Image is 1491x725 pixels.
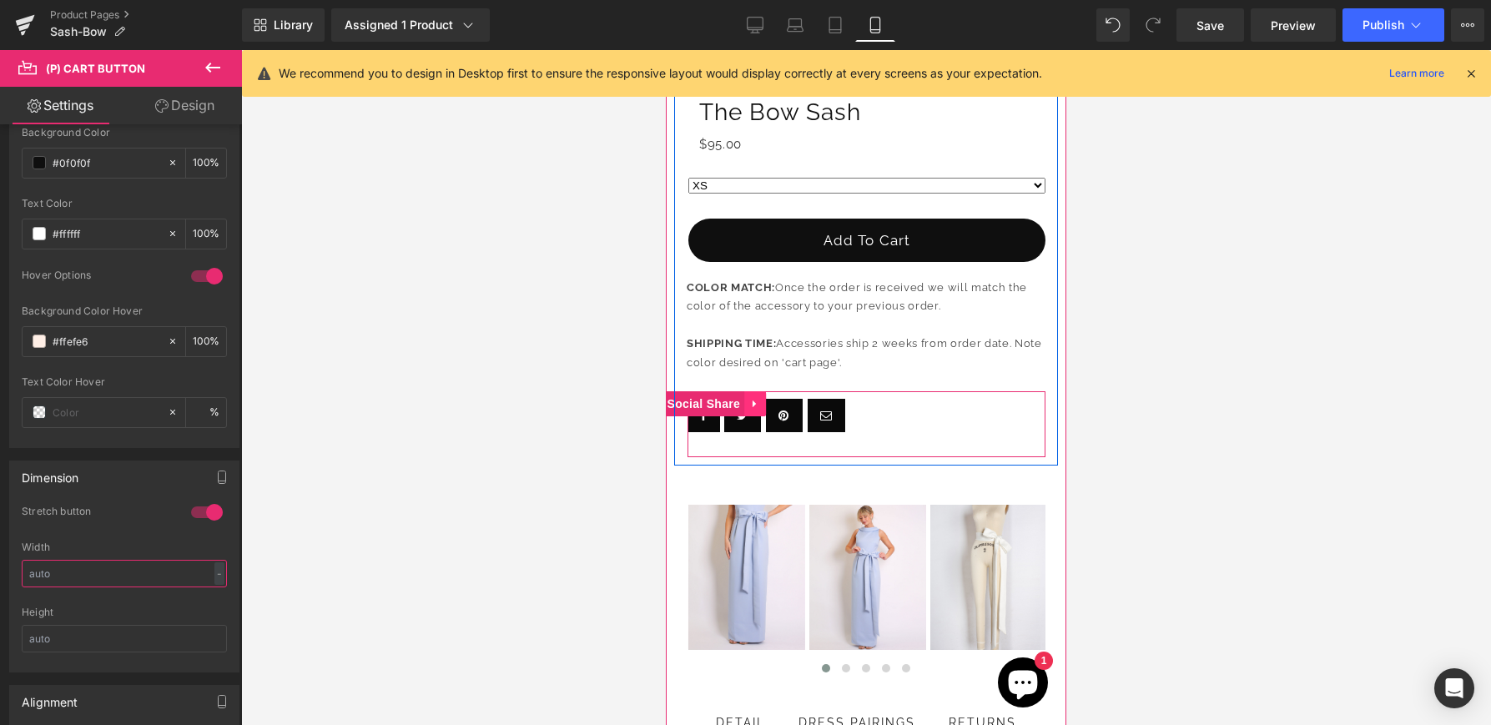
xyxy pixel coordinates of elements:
[1342,8,1444,42] button: Publish
[22,505,174,522] div: Stretch button
[53,332,159,350] input: Color
[1196,17,1224,34] span: Save
[22,461,79,485] div: Dimension
[50,8,242,22] a: Product Pages
[1136,8,1170,42] button: Redo
[50,25,107,38] span: Sash-Bow
[22,305,227,317] div: Background Color Hover
[1383,63,1451,83] a: Learn more
[775,8,815,42] a: Laptop
[22,127,227,138] div: Background Color
[22,607,227,618] div: Height
[815,8,855,42] a: Tablet
[23,169,380,212] button: Add To Cart
[22,198,227,209] div: Text Color
[22,269,174,286] div: Hover Options
[78,341,100,366] a: Expand / Collapse
[22,686,78,709] div: Alignment
[21,229,380,266] p: Once the order is received we will match the color of the accessory to your previous order.
[1251,8,1336,42] a: Preview
[1434,668,1474,708] div: Open Intercom Messenger
[186,219,226,249] div: %
[46,62,145,75] span: (P) Cart Button
[186,398,226,427] div: %
[345,17,476,33] div: Assigned 1 Product
[21,287,110,300] strong: SHIPPING TIME:
[33,84,76,106] span: $95.00
[23,455,139,601] img: The Bow Sash
[21,284,380,322] p: Accessories ship 2 weeks from order date. Note color desired on 'cart page'.
[1451,8,1484,42] button: More
[242,8,325,42] a: New Library
[855,8,895,42] a: Mobile
[22,541,227,553] div: Width
[1271,17,1316,34] span: Preview
[22,376,227,388] div: Text Color Hover
[279,64,1042,83] p: We recommend you to design in Desktop first to ensure the responsive layout would display correct...
[53,224,159,243] input: Color
[274,18,313,33] span: Library
[124,87,245,124] a: Design
[53,403,159,421] input: Color
[144,455,260,601] img: The Bow Sash
[264,455,381,601] img: The Bow Sash
[283,663,350,682] div: RETURNs
[133,663,249,682] div: Dress PAirings
[21,231,109,244] strong: COLOR MATCH:
[22,560,227,587] input: auto
[1096,8,1130,42] button: Undo
[214,562,224,585] div: -
[53,154,159,172] input: Color
[22,625,227,652] input: auto
[33,43,195,83] a: The Bow Sash
[1363,18,1404,32] span: Publish
[735,8,775,42] a: Desktop
[50,663,99,682] div: Detail
[186,149,226,178] div: %
[186,327,226,356] div: %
